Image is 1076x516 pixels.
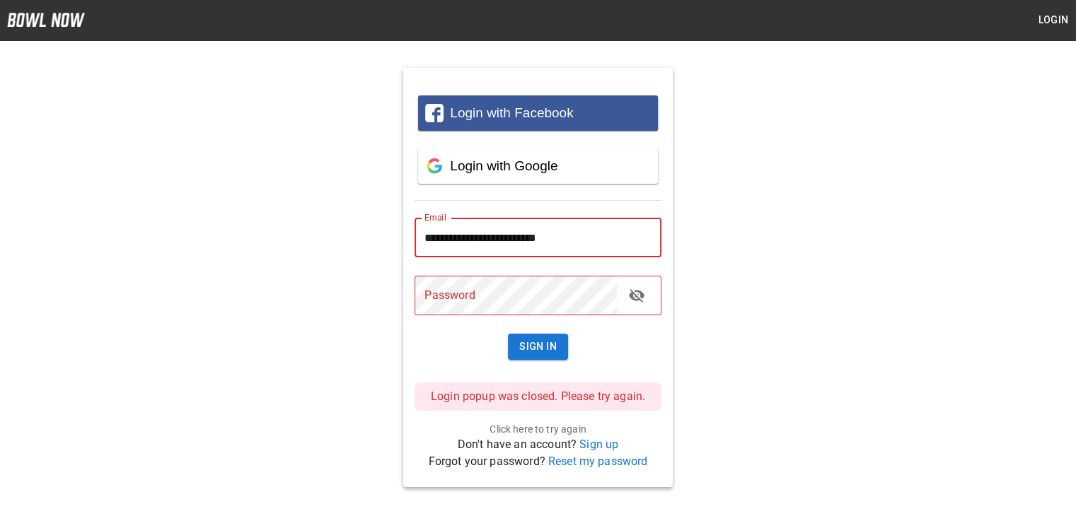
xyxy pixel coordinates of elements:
[7,13,85,27] img: logo
[415,422,661,436] p: Click here to try again
[418,95,657,131] button: Login with Facebook
[450,105,573,120] span: Login with Facebook
[450,158,557,173] span: Login with Google
[418,148,657,184] button: Login with Google
[548,455,648,468] a: Reset my password
[1031,7,1076,33] button: Login
[623,281,651,310] button: toggle password visibility
[415,382,661,411] p: Login popup was closed. Please try again.
[579,438,618,451] a: Sign up
[415,453,661,470] p: Forgot your password?
[415,436,661,453] p: Don't have an account?
[508,334,568,360] button: Sign In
